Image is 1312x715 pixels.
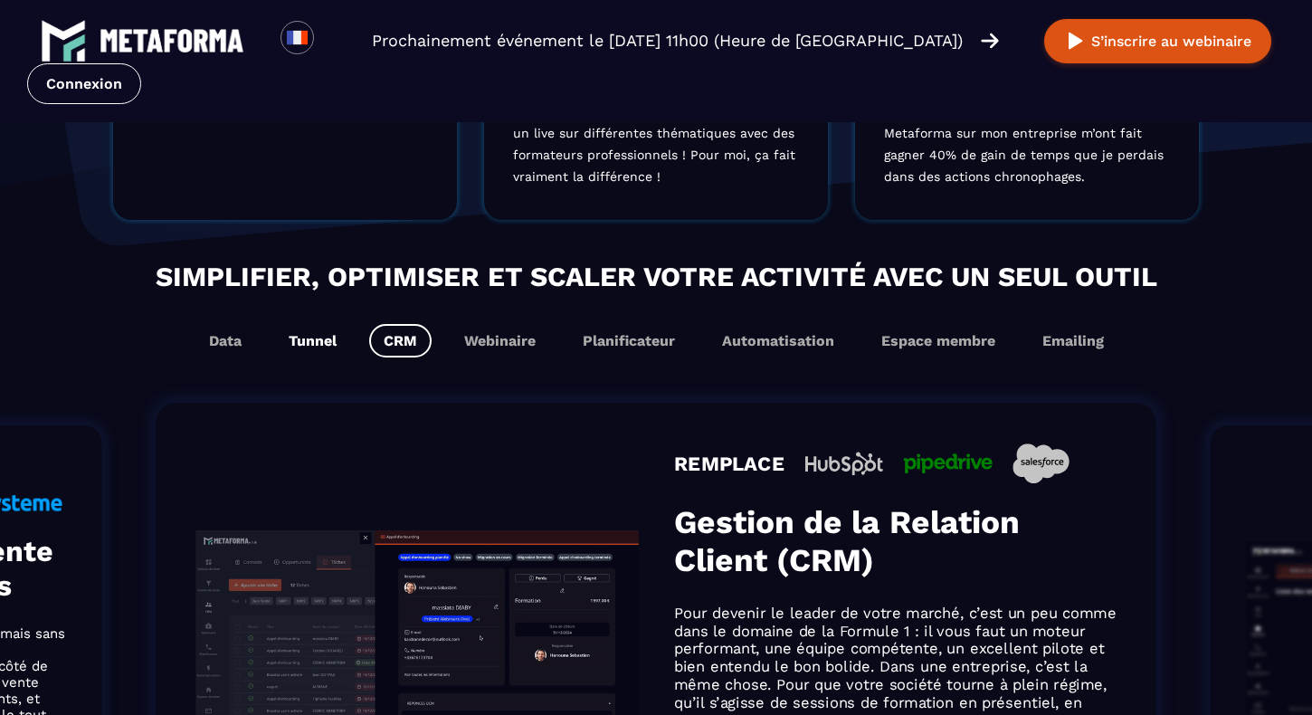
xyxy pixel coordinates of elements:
img: play [1064,30,1087,52]
button: S’inscrire au webinaire [1044,19,1271,63]
img: logo [100,29,244,52]
img: icon [804,452,883,475]
button: Automatisation [708,324,849,357]
button: Webinaire [450,324,550,357]
div: Search for option [314,21,358,61]
button: Espace membre [867,324,1010,357]
img: logo [41,18,86,63]
a: Connexion [27,63,141,104]
button: Emailing [1028,324,1118,357]
img: icon [1013,443,1070,483]
input: Search for option [329,30,343,52]
h4: REMPLACE [674,452,784,475]
img: icon [903,454,993,473]
button: CRM [369,324,432,357]
button: Data [195,324,256,357]
img: fr [286,26,309,49]
p: Prochainement événement le [DATE] 11h00 (Heure de [GEOGRAPHIC_DATA]) [372,28,963,53]
h2: Simplifier, optimiser et scaler votre activité avec un seul outil [18,256,1294,297]
img: arrow-right [981,31,999,51]
h3: Gestion de la Relation Client (CRM) [674,503,1117,579]
button: Tunnel [274,324,351,357]
button: Planificateur [568,324,689,357]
